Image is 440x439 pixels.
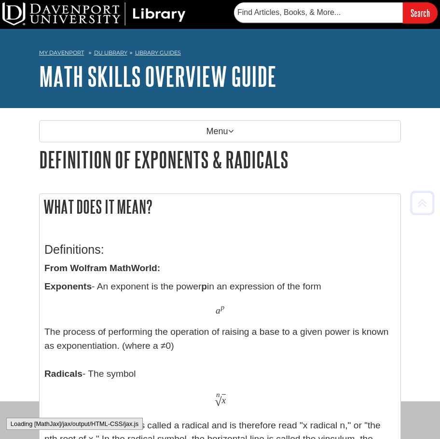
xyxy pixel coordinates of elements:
[234,2,403,23] input: Find Articles, Books, & More...
[39,61,276,91] a: Math Skills Overview Guide
[44,263,160,273] strong: From Wolfram MathWorld:
[6,418,143,430] div: Loading [MathJax]/jax/output/HTML-CSS/jax.js
[403,2,438,23] input: Search
[44,243,396,257] h3: Definitions:
[40,194,400,219] h2: What does it mean?
[216,305,220,316] span: a
[39,120,401,142] p: Menu
[222,395,226,406] span: x
[234,2,438,23] form: Searches DU Library's articles, books, and more
[216,390,220,399] span: n
[94,49,127,56] a: DU Library
[39,46,401,62] nav: breadcrumb
[135,49,181,56] a: Library Guides
[39,49,84,57] a: My Davenport
[44,369,82,379] b: Radicals
[201,281,207,291] b: p
[44,281,92,291] b: Exponents
[2,2,186,26] img: DU Library
[220,303,224,312] span: p
[215,395,221,410] span: √
[39,147,401,172] h1: Definition of Exponents & Radicals
[407,196,438,209] a: Back to Top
